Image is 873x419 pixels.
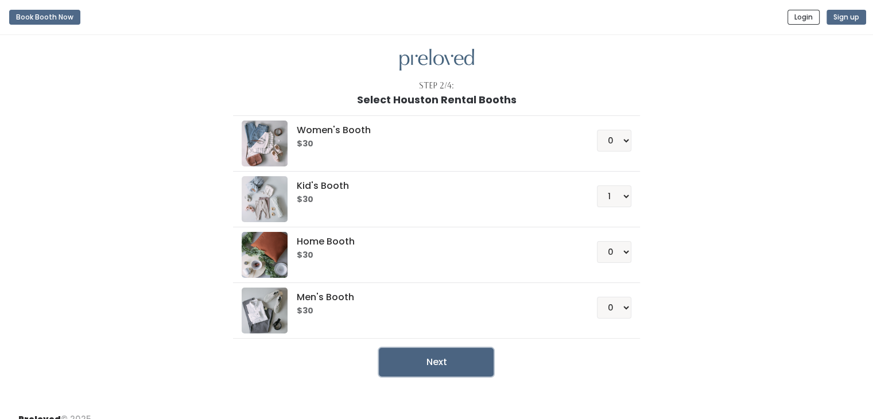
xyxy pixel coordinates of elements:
img: preloved logo [242,288,288,333]
h5: Home Booth [297,236,569,247]
a: Book Booth Now [9,5,80,30]
h6: $30 [297,251,569,260]
img: preloved logo [399,49,474,71]
div: Step 2/4: [419,80,454,92]
img: preloved logo [242,121,288,166]
h5: Kid's Booth [297,181,569,191]
h1: Select Houston Rental Booths [357,94,517,106]
h6: $30 [297,139,569,149]
button: Book Booth Now [9,10,80,25]
button: Login [787,10,820,25]
img: preloved logo [242,232,288,278]
h6: $30 [297,307,569,316]
button: Next [379,348,494,377]
h5: Men's Booth [297,292,569,302]
h5: Women's Booth [297,125,569,135]
button: Sign up [827,10,866,25]
img: preloved logo [242,176,288,222]
h6: $30 [297,195,569,204]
